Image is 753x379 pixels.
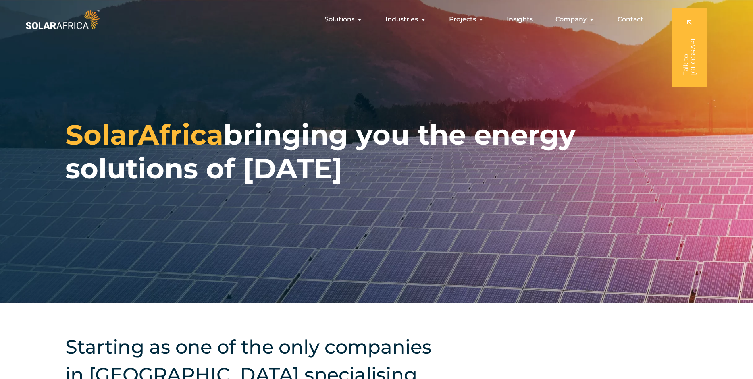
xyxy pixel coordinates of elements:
h1: bringing you the energy solutions of [DATE] [65,118,688,186]
span: Projects [449,15,476,24]
span: Company [555,15,587,24]
span: Industries [385,15,418,24]
nav: Menu [102,12,650,27]
span: Solutions [325,15,354,24]
div: Menu Toggle [102,12,650,27]
a: Contact [618,15,643,24]
a: Insights [507,15,533,24]
span: SolarAfrica [65,118,223,152]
